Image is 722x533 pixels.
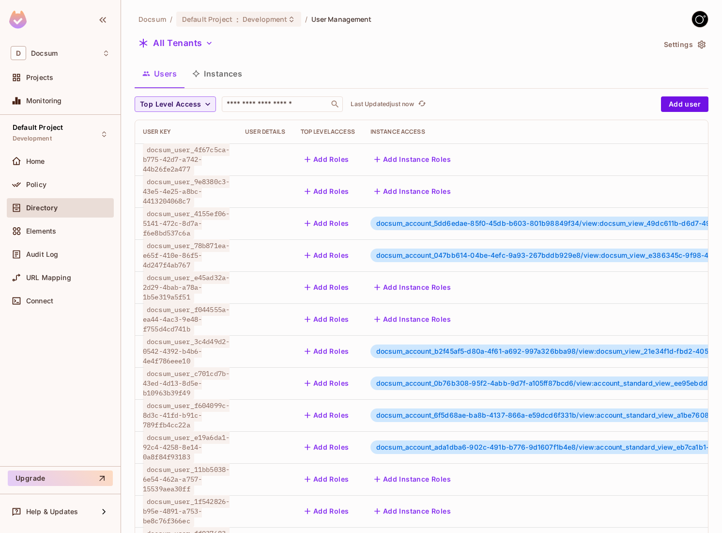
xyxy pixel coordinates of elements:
[26,251,58,258] span: Audit Log
[661,96,708,112] button: Add user
[184,62,250,86] button: Instances
[26,97,62,105] span: Monitoring
[8,470,113,486] button: Upgrade
[26,74,53,81] span: Projects
[301,439,353,455] button: Add Roles
[143,128,230,136] div: User Key
[143,367,230,399] span: docsum_user_c701cd7b-43ed-4d13-8d5e-b10963b39f49
[26,274,71,282] span: URL Mapping
[170,15,172,24] li: /
[143,495,230,527] span: docsum_user_1f542826-b95e-4891-a753-be8c76f366ec
[143,303,230,335] span: docsum_user_f044555a-ea44-4ac3-9e48-f755d4cd741b
[140,98,201,110] span: Top Level Access
[301,503,353,519] button: Add Roles
[311,15,372,24] span: User Management
[143,175,230,207] span: docsum_user_9e8380c3-43e5-4e25-a8bc-4413204068c7
[143,207,230,239] span: docsum_user_4155ef06-5141-472c-8d7a-f6e8bd537c6a
[416,98,428,110] button: refresh
[301,408,353,423] button: Add Roles
[26,157,45,165] span: Home
[418,99,426,109] span: refresh
[135,62,184,86] button: Users
[143,239,230,271] span: docsum_user_78b871ea-e65f-410e-86f5-4d247f4ab767
[135,35,217,51] button: All Tenants
[414,98,428,110] span: Click to refresh data
[245,128,285,136] div: User Details
[26,508,78,516] span: Help & Updates
[143,271,230,303] span: docsum_user_e45ad32a-2d29-4bab-a78a-1b5e319a5f51
[370,280,455,295] button: Add Instance Roles
[301,376,353,391] button: Add Roles
[370,152,455,167] button: Add Instance Roles
[351,100,414,108] p: Last Updated just now
[370,312,455,327] button: Add Instance Roles
[11,46,26,60] span: D
[301,128,355,136] div: Top Level Access
[26,227,56,235] span: Elements
[13,135,52,142] span: Development
[301,184,353,199] button: Add Roles
[301,280,353,295] button: Add Roles
[143,143,230,175] span: docsum_user_4f67c5ca-b775-42d7-a742-44b26fe2a477
[301,312,353,327] button: Add Roles
[182,15,232,24] span: Default Project
[243,15,287,24] span: Development
[370,471,455,487] button: Add Instance Roles
[135,96,216,112] button: Top Level Access
[370,503,455,519] button: Add Instance Roles
[9,11,27,29] img: SReyMgAAAABJRU5ErkJggg==
[301,344,353,359] button: Add Roles
[301,216,353,231] button: Add Roles
[143,335,230,367] span: docsum_user_3c4d49d2-0542-4392-b4b6-4e4f786eee10
[26,181,46,188] span: Policy
[26,204,58,212] span: Directory
[301,248,353,263] button: Add Roles
[370,184,455,199] button: Add Instance Roles
[143,399,230,431] span: docsum_user_f604099c-8d3c-41fd-b91c-789ffb4cc22a
[305,15,307,24] li: /
[31,49,58,57] span: Workspace: Docsum
[143,431,230,463] span: docsum_user_e19a6da1-92c4-4258-8e14-0a8f84f93183
[301,471,353,487] button: Add Roles
[26,297,53,305] span: Connect
[660,37,708,52] button: Settings
[13,124,63,131] span: Default Project
[301,152,353,167] button: Add Roles
[143,463,230,495] span: docsum_user_11bb5038-6e54-462a-a757-15539aea30ff
[236,16,239,23] span: :
[692,11,708,27] img: GitStart-Docsum
[138,15,166,24] span: the active workspace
